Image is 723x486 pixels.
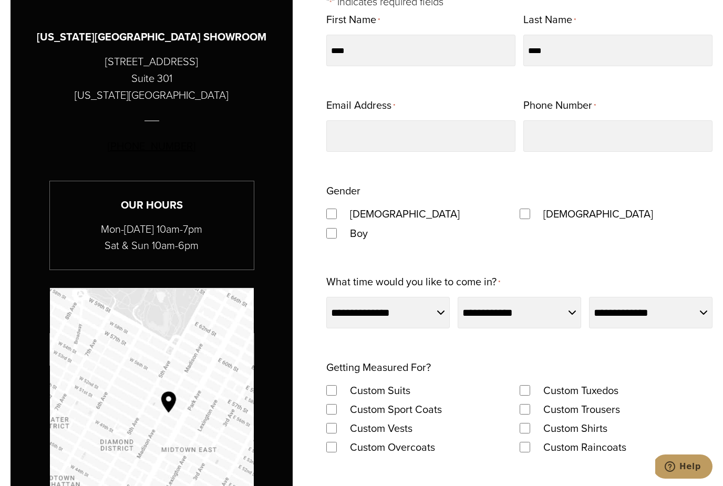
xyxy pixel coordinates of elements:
label: Custom Sport Coats [339,400,452,419]
p: [STREET_ADDRESS] Suite 301 [US_STATE][GEOGRAPHIC_DATA] [75,53,229,104]
a: [PHONE_NUMBER] [108,138,195,154]
p: Mon-[DATE] 10am-7pm Sat & Sun 10am-6pm [50,221,254,254]
legend: Getting Measured For? [326,358,431,377]
h3: Our Hours [50,197,254,213]
label: Custom Vests [339,419,423,438]
label: Boy [339,224,378,243]
label: Custom Trousers [533,400,631,419]
iframe: Opens a widget where you can chat to one of our agents [655,454,712,481]
label: What time would you like to come in? [326,272,500,293]
label: Email Address [326,96,395,116]
label: Phone Number [523,96,596,116]
legend: Gender [326,181,360,200]
label: Custom Suits [339,381,421,400]
label: Last Name [523,10,576,30]
h3: [US_STATE][GEOGRAPHIC_DATA] SHOWROOM [37,29,266,45]
label: Custom Shirts [533,419,618,438]
label: [DEMOGRAPHIC_DATA] [533,204,664,223]
label: Custom Overcoats [339,438,446,457]
label: First Name [326,10,380,30]
label: Custom Raincoats [533,438,637,457]
label: Custom Tuxedos [533,381,629,400]
label: [DEMOGRAPHIC_DATA] [339,204,470,223]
